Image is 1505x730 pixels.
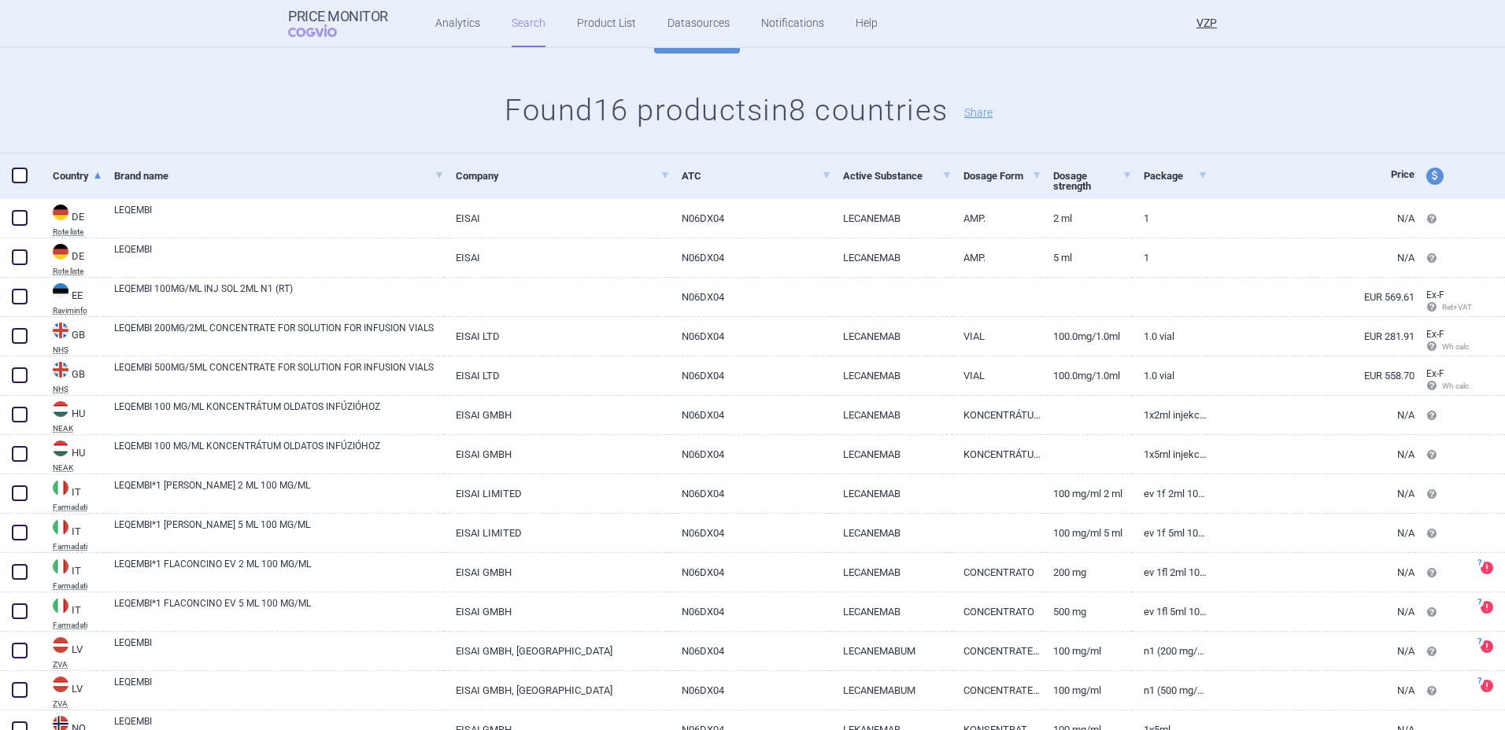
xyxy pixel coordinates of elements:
[1132,356,1207,395] a: 1.0 vial
[1207,553,1414,592] a: N/A
[53,401,68,417] img: Hungary
[1132,317,1207,356] a: 1.0 vial
[1207,592,1414,631] a: N/A
[1041,671,1132,710] a: 100 mg/ml
[1414,363,1473,399] a: Ex-F Wh calc
[1481,680,1499,692] a: ?
[444,474,670,513] a: EISAI LIMITED
[444,396,670,434] a: EISAI GMBH
[53,464,102,472] abbr: NEAK — PUPHA database published by the National Health Insurance Fund of Hungary.
[114,675,444,703] a: LEQEMBI
[1207,474,1414,513] a: N/A
[1132,632,1207,670] a: N1 (200 mg/2 ml)
[1474,637,1484,647] span: ?
[53,677,68,692] img: Latvia
[1207,435,1414,474] a: N/A
[831,632,952,670] a: LECANEMABUM
[41,518,102,551] a: ITITFarmadati
[682,157,831,195] a: ATC
[41,557,102,590] a: ITITFarmadati
[53,346,102,354] abbr: NHS — National Health Services Business Services Authority, Technology Reference data Update Dist...
[1207,514,1414,552] a: N/A
[670,632,831,670] a: N06DX04
[444,671,670,710] a: EISAI GMBH, [GEOGRAPHIC_DATA]
[53,267,102,275] abbr: Rote liste — Rote liste database by the Federal Association of the Pharmaceutical Industry, Germany.
[670,238,831,277] a: N06DX04
[1207,396,1414,434] a: N/A
[831,474,952,513] a: LECANEMAB
[831,356,952,395] a: LECANEMAB
[1041,356,1132,395] a: 100.0mg/1.0ml
[114,518,444,546] a: LEQEMBI*1 [PERSON_NAME] 5 ML 100 MG/ML
[952,592,1042,631] a: CONCENTRATO
[1207,317,1414,356] a: EUR 281.91
[952,317,1042,356] a: VIAL
[288,24,359,37] span: COGVIO
[114,400,444,428] a: LEQEMBI 100 MG/ML KONCENTRÁTUM OLDATOS INFÚZIÓHOZ
[1041,474,1132,513] a: 100 MG/ML 2 ML
[53,323,68,338] img: United Kingdom
[952,356,1042,395] a: VIAL
[53,205,68,220] img: Germany
[952,238,1042,277] a: AMP.
[1132,592,1207,631] a: EV 1FL 5ML 100MG/ML
[444,435,670,474] a: EISAI GMBH
[1132,435,1207,474] a: 1x5ml injekciós üvegben
[444,356,670,395] a: EISAI LTD
[1132,671,1207,710] a: N1 (500 mg/5 ml)
[53,621,102,629] abbr: Farmadati — Online database developed by Farmadati Italia S.r.l., Italia.
[1426,342,1469,351] span: Wh calc
[114,321,444,349] a: LEQEMBI 200MG/2ML CONCENTRATE FOR SOLUTION FOR INFUSION VIALS
[288,9,388,24] strong: Price Monitor
[831,238,952,277] a: LECANEMAB
[1132,238,1207,277] a: 1
[444,317,670,356] a: EISAI LTD
[1041,632,1132,670] a: 100 mg/ml
[53,228,102,236] abbr: Rote liste — Rote liste database by the Federal Association of the Pharmaceutical Industry, Germany.
[1041,238,1132,277] a: 5 ml
[53,661,102,669] abbr: ZVA — Online database developed by State Agency of Medicines Republic of Latvia.
[1414,284,1473,320] a: Ex-F Ret+VAT calc
[114,478,444,507] a: LEQEMBI*1 [PERSON_NAME] 2 ML 100 MG/ML
[1474,598,1484,607] span: ?
[53,598,68,614] img: Italy
[952,632,1042,670] a: CONCENTRATE FOR SOLUTION FOR INFUSION
[53,283,68,299] img: Estonia
[114,157,444,195] a: Brand name
[670,435,831,474] a: N06DX04
[952,553,1042,592] a: CONCENTRATO
[114,557,444,585] a: LEQEMBI*1 FLACONCINO EV 2 ML 100 MG/ML
[1426,303,1487,312] span: Ret+VAT calc
[1391,168,1414,180] span: Price
[41,360,102,393] a: GBGBNHS
[53,385,102,393] abbr: NHS — National Health Services Business Services Authority, Technology Reference data Update Dist...
[53,307,102,315] abbr: Raviminfo — Raviminfo database by Apteekide Infotehnoloogia (pharmacy prices), Estonia.
[831,592,952,631] a: LECANEMAB
[670,278,831,316] a: N06DX04
[1132,514,1207,552] a: EV 1F 5ML 100MG/ML
[1207,671,1414,710] a: N/A
[831,553,952,592] a: LECANEMAB
[1474,677,1484,686] span: ?
[444,199,670,238] a: EISAI
[41,321,102,354] a: GBGBNHS
[53,559,68,574] img: Italy
[1041,514,1132,552] a: 100 MG/ML 5 ML
[670,474,831,513] a: N06DX04
[53,480,68,496] img: Italy
[444,238,670,277] a: EISAI
[670,671,831,710] a: N06DX04
[41,400,102,433] a: HUHUNEAK
[53,425,102,433] abbr: NEAK — PUPHA database published by the National Health Insurance Fund of Hungary.
[53,244,68,260] img: Germany
[53,441,68,456] img: Hungary
[456,157,670,195] a: Company
[114,282,444,310] a: LEQEMBI 100MG/ML INJ SOL 2ML N1 (RT)
[114,242,444,271] a: LEQEMBI
[952,671,1042,710] a: CONCENTRATE FOR SOLUTION FOR INFUSION
[1426,289,1444,300] span: Ex-factory price
[53,157,102,195] a: Country
[1041,199,1132,238] a: 2 ml
[952,396,1042,434] a: KONCENTRÁTUM OLDATOS INFÚZIÓHOZ
[831,199,952,238] a: LECANEMAB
